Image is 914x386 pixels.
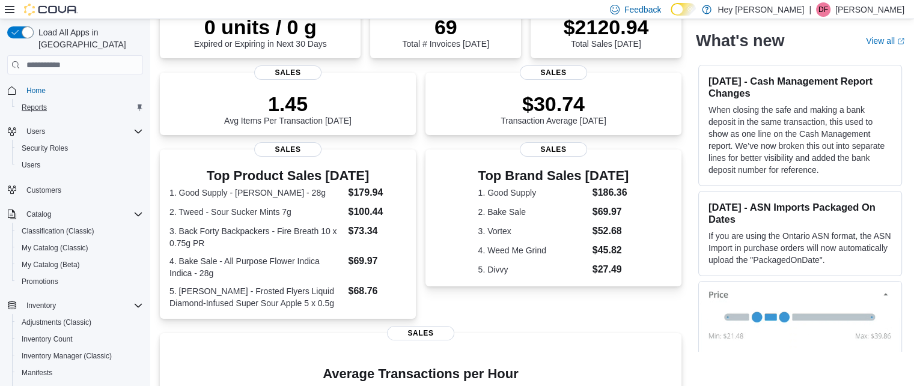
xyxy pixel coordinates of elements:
a: Security Roles [17,141,73,155]
dt: 1. Good Supply - [PERSON_NAME] - 28g [169,187,343,199]
p: $30.74 [501,92,606,116]
span: Inventory Manager (Classic) [17,349,143,363]
span: Reports [22,103,47,112]
button: Catalog [22,207,56,222]
h3: Top Product Sales [DATE] [169,169,406,183]
div: Dawna Fuller [816,2,830,17]
span: Home [22,83,143,98]
dt: 3. Back Forty Backpackers - Fire Breath 10 x 0.75g PR [169,225,343,249]
div: Expired or Expiring in Next 30 Days [194,15,327,49]
button: Manifests [12,364,148,381]
p: When closing the safe and making a bank deposit in the same transaction, this used to show as one... [708,104,892,176]
a: Customers [22,183,66,198]
button: Inventory [2,297,148,314]
div: Total Sales [DATE] [564,15,649,49]
dt: 3. Vortex [478,225,588,237]
span: Inventory [22,298,143,313]
dt: 1. Good Supply [478,187,588,199]
span: Inventory Count [17,332,143,346]
div: Transaction Average [DATE] [501,92,606,125]
span: Sales [520,65,587,80]
dd: $186.36 [593,185,629,200]
button: Customers [2,181,148,198]
button: Promotions [12,273,148,290]
button: Inventory Count [12,331,148,348]
button: Users [12,157,148,173]
button: Users [2,123,148,140]
div: Avg Items Per Transaction [DATE] [224,92,352,125]
span: DF [818,2,828,17]
span: Classification (Classic) [17,224,143,238]
button: Security Roles [12,140,148,157]
a: Adjustments (Classic) [17,315,96,330]
span: Classification (Classic) [22,226,94,236]
dt: 2. Tweed - Sour Sucker Mints 7g [169,206,343,218]
p: $2120.94 [564,15,649,39]
button: Users [22,124,50,139]
span: Users [26,127,45,136]
span: Promotions [17,274,143,289]
button: Classification (Classic) [12,223,148,240]
a: Inventory Count [17,332,78,346]
a: Inventory Manager (Classic) [17,349,117,363]
span: Users [17,158,143,172]
dd: $27.49 [593,262,629,277]
span: Adjustments (Classic) [17,315,143,330]
button: Reports [12,99,148,116]
p: | [809,2,811,17]
dd: $69.97 [593,205,629,219]
button: Home [2,82,148,99]
span: Users [22,124,143,139]
span: Users [22,160,40,170]
span: Sales [387,326,454,340]
span: Customers [26,185,61,195]
dt: 4. Bake Sale - All Purpose Flower Indica Indica - 28g [169,255,343,279]
h4: Average Transactions per Hour [169,367,672,381]
span: Feedback [624,4,661,16]
span: Manifests [22,368,52,378]
span: Load All Apps in [GEOGRAPHIC_DATA] [34,26,143,50]
a: Users [17,158,45,172]
img: Cova [24,4,78,16]
a: Classification (Classic) [17,224,99,238]
p: 1.45 [224,92,352,116]
a: Manifests [17,366,57,380]
dd: $52.68 [593,224,629,238]
button: Adjustments (Classic) [12,314,148,331]
p: 0 units / 0 g [194,15,327,39]
h3: Top Brand Sales [DATE] [478,169,629,183]
p: Hey [PERSON_NAME] [717,2,804,17]
span: Sales [520,142,587,157]
span: Security Roles [22,143,68,153]
span: Adjustments (Classic) [22,318,91,327]
span: Sales [254,65,321,80]
span: Security Roles [17,141,143,155]
dt: 5. Divvy [478,264,588,276]
h3: [DATE] - Cash Management Report Changes [708,75,892,99]
span: Inventory Manager (Classic) [22,351,112,361]
span: Reports [17,100,143,115]
a: Reports [17,100,52,115]
dd: $73.34 [348,224,406,238]
dt: 4. Weed Me Grind [478,244,588,256]
span: Promotions [22,277,58,286]
span: Customers [22,182,143,197]
div: Total # Invoices [DATE] [402,15,489,49]
input: Dark Mode [671,3,696,16]
dd: $100.44 [348,205,406,219]
svg: External link [897,38,904,45]
span: Home [26,86,46,95]
span: My Catalog (Classic) [17,241,143,255]
dd: $179.94 [348,185,406,200]
a: Promotions [17,274,63,289]
a: My Catalog (Beta) [17,258,85,272]
button: Catalog [2,206,148,223]
span: My Catalog (Beta) [22,260,80,270]
a: View allExternal link [866,36,904,46]
dt: 5. [PERSON_NAME] - Frosted Flyers Liquid Diamond-Infused Super Sour Apple 5 x 0.5g [169,285,343,309]
h2: What's new [696,31,784,50]
a: My Catalog (Classic) [17,241,93,255]
span: Sales [254,142,321,157]
span: My Catalog (Classic) [22,243,88,253]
